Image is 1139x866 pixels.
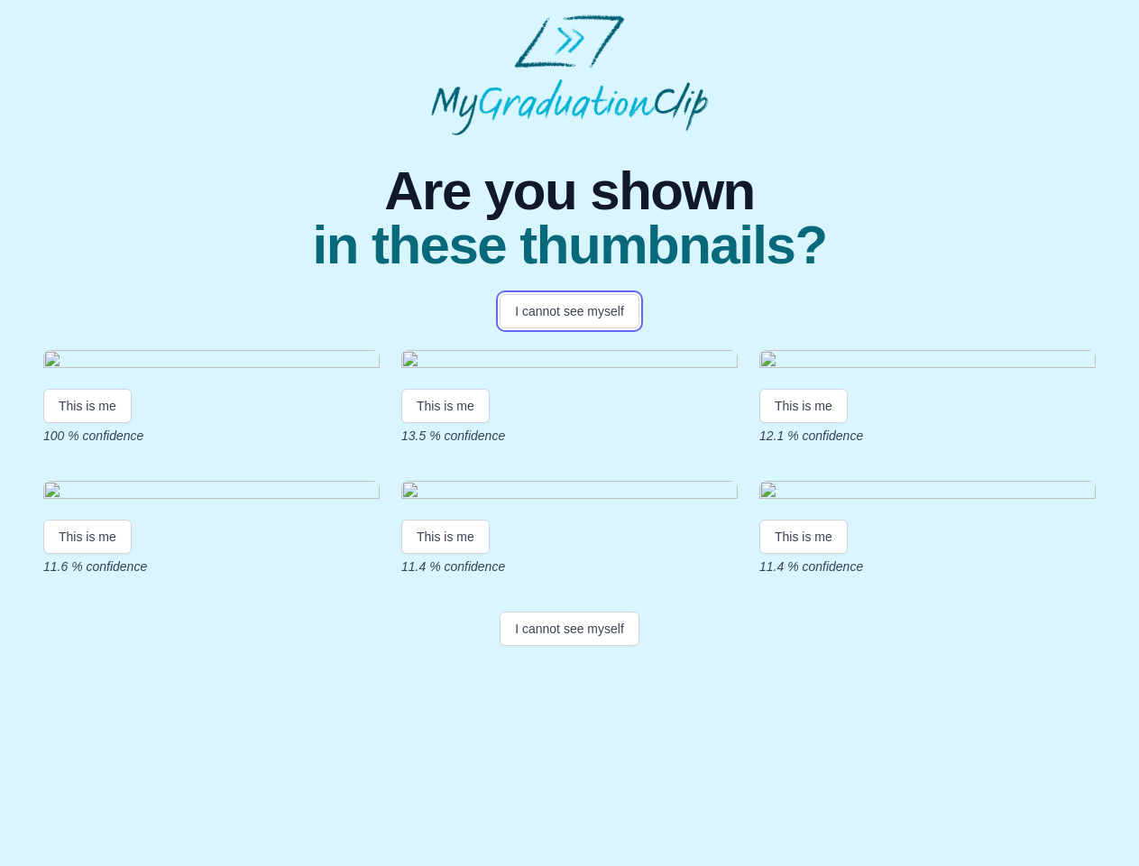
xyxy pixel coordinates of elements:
[43,520,132,554] button: This is me
[759,350,1096,374] img: 1771067afdb55343d1f18be83acdd9ebde7c0ae1.gif
[759,427,1096,445] p: 12.1 % confidence
[759,557,1096,576] p: 11.4 % confidence
[500,294,639,328] button: I cannot see myself
[43,389,132,423] button: This is me
[759,389,848,423] button: This is me
[401,427,738,445] p: 13.5 % confidence
[759,520,848,554] button: This is me
[312,164,826,218] span: Are you shown
[401,520,490,554] button: This is me
[401,481,738,505] img: 6954d055c141d9f2b05d7facb1d05d3bbc314aef.gif
[43,557,380,576] p: 11.6 % confidence
[43,350,380,374] img: cd7ac987b731449b764129d1fd35408b48ffcec2.gif
[431,14,709,135] img: MyGraduationClip
[312,218,826,272] span: in these thumbnails?
[401,350,738,374] img: 64a677f766799afaf005a958555ef0d4b467638b.gif
[759,481,1096,505] img: e8d48e55e4283edead41d9f035c58570f3a0732b.gif
[43,481,380,505] img: 4a4b4b02c8383ccb960f9dfebdc879b9cddf16fc.gif
[500,612,639,646] button: I cannot see myself
[401,557,738,576] p: 11.4 % confidence
[43,427,380,445] p: 100 % confidence
[401,389,490,423] button: This is me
